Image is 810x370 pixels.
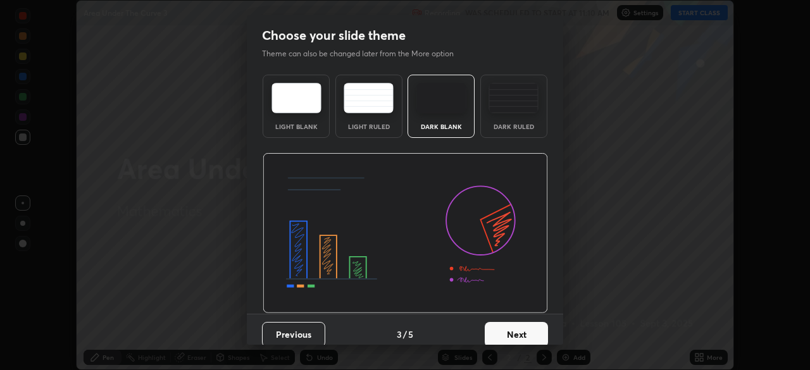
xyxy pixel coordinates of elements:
img: lightTheme.e5ed3b09.svg [271,83,321,113]
img: darkTheme.f0cc69e5.svg [416,83,466,113]
div: Dark Ruled [489,123,539,130]
h4: / [403,328,407,341]
div: Light Blank [271,123,321,130]
div: Light Ruled [344,123,394,130]
button: Previous [262,322,325,347]
img: darkThemeBanner.d06ce4a2.svg [263,153,548,314]
h2: Choose your slide theme [262,27,406,44]
img: lightRuledTheme.5fabf969.svg [344,83,394,113]
div: Dark Blank [416,123,466,130]
img: darkRuledTheme.de295e13.svg [489,83,539,113]
h4: 3 [397,328,402,341]
button: Next [485,322,548,347]
h4: 5 [408,328,413,341]
p: Theme can also be changed later from the More option [262,48,467,59]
